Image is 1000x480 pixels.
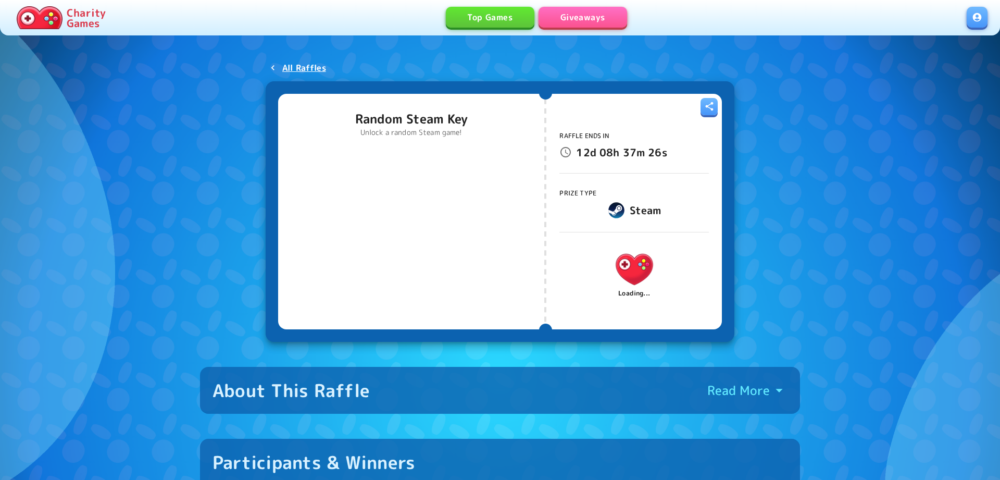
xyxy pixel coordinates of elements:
span: Raffle Ends In [559,131,609,140]
img: Random Steam Key [295,146,528,313]
button: About This RaffleRead More [200,367,800,414]
p: Unlock a random Steam game! [355,127,468,138]
img: Charity.Games [610,245,658,293]
p: All Raffles [282,61,326,74]
a: All Raffles [266,58,330,77]
span: Prize Type [559,189,596,198]
a: Top Games [446,7,534,28]
div: About This Raffle [213,379,370,401]
p: Read More [707,382,770,399]
p: 12d 08h 37m 26s [576,144,667,161]
p: Random Steam Key [355,110,468,127]
div: Participants & Winners [213,451,416,473]
p: Charity Games [67,7,106,28]
a: Giveaways [539,7,627,28]
a: Charity Games [12,4,110,31]
h6: Steam [630,202,661,218]
img: Charity.Games [17,6,63,29]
